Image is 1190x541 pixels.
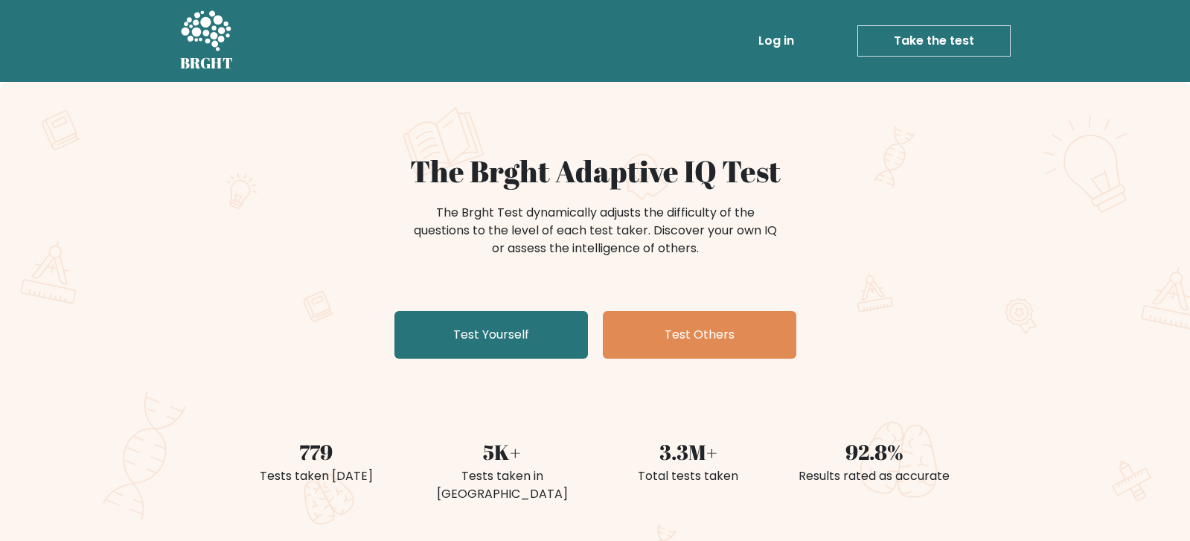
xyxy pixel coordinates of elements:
[790,467,959,485] div: Results rated as accurate
[603,311,796,359] a: Test Others
[418,436,586,467] div: 5K+
[418,467,586,503] div: Tests taken in [GEOGRAPHIC_DATA]
[394,311,588,359] a: Test Yourself
[752,26,800,56] a: Log in
[180,6,234,76] a: BRGHT
[857,25,1011,57] a: Take the test
[790,436,959,467] div: 92.8%
[232,153,959,189] h1: The Brght Adaptive IQ Test
[232,436,400,467] div: 779
[232,467,400,485] div: Tests taken [DATE]
[180,54,234,72] h5: BRGHT
[604,436,772,467] div: 3.3M+
[409,204,781,257] div: The Brght Test dynamically adjusts the difficulty of the questions to the level of each test take...
[604,467,772,485] div: Total tests taken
